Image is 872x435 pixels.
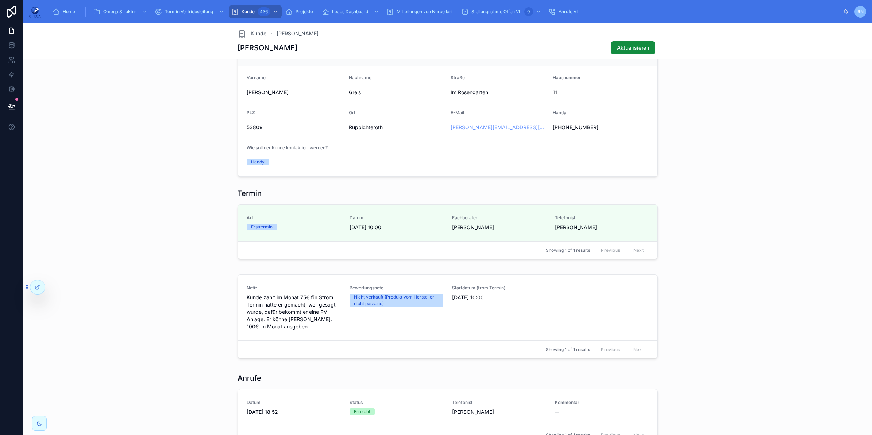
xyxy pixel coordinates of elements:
span: [PERSON_NAME] [452,224,494,231]
span: Handy [553,110,566,115]
div: Handy [251,159,265,165]
span: [PERSON_NAME] [247,89,343,96]
span: Ort [349,110,355,115]
span: Aktualisieren [617,44,649,51]
span: Datum [350,215,444,221]
span: Greis [349,89,445,96]
span: Bewertungsnote [350,285,444,291]
span: Omega Struktur [103,9,136,15]
span: Wie soll der Kunde kontaktiert werden? [247,145,328,150]
span: Kunde [242,9,255,15]
span: Ruppichteroth [349,124,445,131]
div: 436 [258,7,270,16]
img: App logo [29,6,41,18]
span: Datum [247,400,341,405]
span: Showing 1 of 1 results [546,347,590,353]
span: Telefonist [452,400,546,405]
h1: Termin [238,188,262,199]
span: Kommentar [555,400,649,405]
span: Kunde zahlt im Monat 75€ für Strom. Termin hätte er gemacht, weil gesagt wurde, dafür bekommt er ... [247,294,341,330]
span: Nachname [349,75,371,80]
span: 53809 [247,124,343,131]
a: Leads Dashboard [320,5,383,18]
a: [PERSON_NAME] [277,30,319,37]
div: scrollable content [47,4,843,20]
a: Mitteilungen von Nurcellari [384,5,458,18]
div: Erreicht [354,408,370,415]
span: [DATE] 10:00 [350,224,444,231]
span: E-Mail [451,110,464,115]
span: Termin Vertriebsleitung [165,9,213,15]
span: Art [247,215,341,221]
span: Straße [451,75,465,80]
a: Stellungnahme Offen VL0 [459,5,545,18]
span: [DATE] 10:00 [452,294,546,301]
h1: Anrufe [238,373,261,383]
span: Im Rosengarten [451,89,547,96]
span: -- [555,408,559,416]
span: Anrufe VL [559,9,579,15]
span: [PHONE_NUMBER] [553,124,649,131]
span: Notiz [247,285,341,291]
span: [PERSON_NAME] [452,408,494,416]
a: Projekte [283,5,318,18]
h1: [PERSON_NAME] [238,43,297,53]
a: Kunde436 [229,5,282,18]
button: Aktualisieren [611,41,655,54]
a: [PERSON_NAME][EMAIL_ADDRESS][DOMAIN_NAME] [451,124,547,131]
span: Leads Dashboard [332,9,368,15]
a: Omega Struktur [91,5,151,18]
a: Termin Vertriebsleitung [153,5,228,18]
div: 0 [524,7,533,16]
span: [DATE] 18:52 [247,408,341,416]
span: Telefonist [555,215,649,221]
span: Mitteilungen von Nurcellari [397,9,452,15]
span: Stellungnahme Offen VL [471,9,521,15]
span: Vorname [247,75,266,80]
span: Home [63,9,75,15]
span: Status [350,400,444,405]
span: Startdatum (from Termin) [452,285,546,291]
span: Fachberater [452,215,546,221]
a: Home [50,5,80,18]
span: Hausnummer [553,75,581,80]
span: PLZ [247,110,255,115]
div: Ersttermin [251,224,273,230]
span: RN [857,9,864,15]
a: Anrufe VL [546,5,584,18]
span: Projekte [296,9,313,15]
a: Kunde [238,29,266,38]
span: Showing 1 of 1 results [546,247,590,253]
span: [PERSON_NAME] [555,224,597,231]
span: Kunde [251,30,266,37]
span: 11 [553,89,649,96]
div: Nicht verkauft (Produkt vom Hersteller nicht passend) [354,294,439,307]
